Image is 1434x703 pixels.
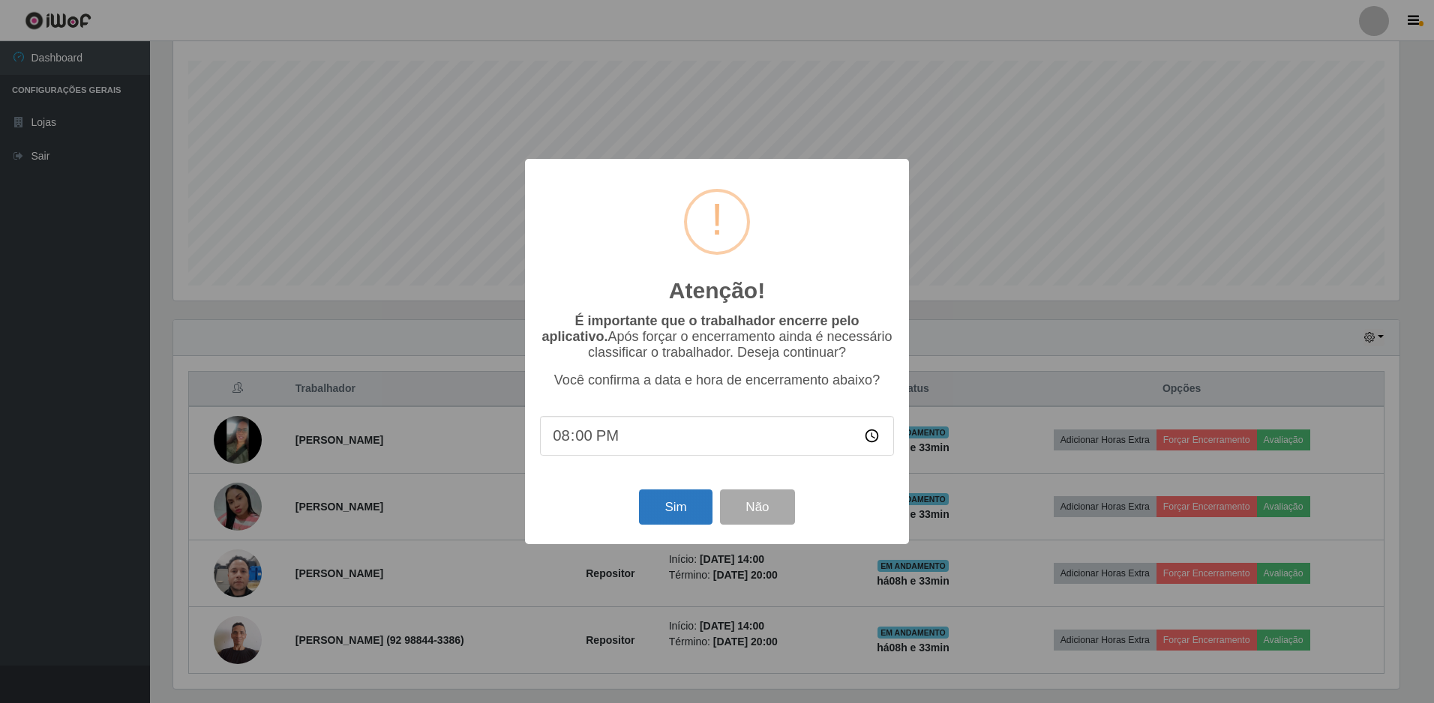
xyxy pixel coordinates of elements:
button: Não [720,489,794,525]
b: É importante que o trabalhador encerre pelo aplicativo. [541,313,859,344]
h2: Atenção! [669,277,765,304]
p: Após forçar o encerramento ainda é necessário classificar o trabalhador. Deseja continuar? [540,313,894,360]
p: Você confirma a data e hora de encerramento abaixo? [540,372,894,388]
button: Sim [639,489,712,525]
